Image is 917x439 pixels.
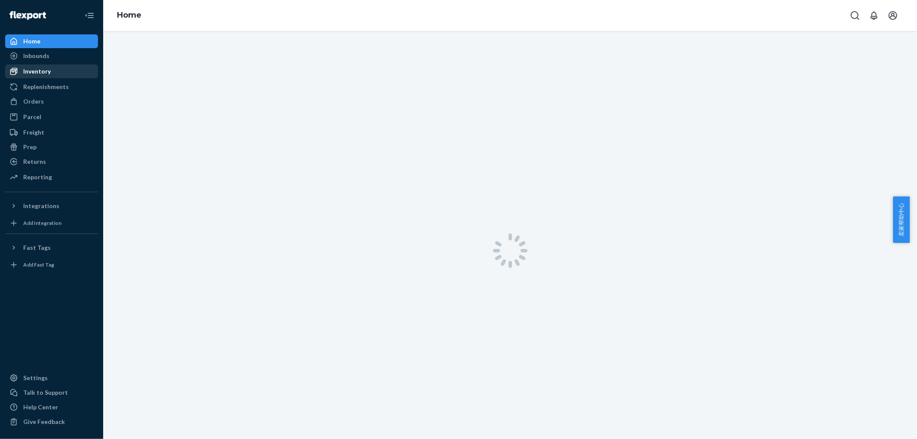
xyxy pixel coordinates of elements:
div: Add Fast Tag [23,261,54,268]
a: Reporting [5,170,98,184]
div: Freight [23,128,44,137]
div: Prep [23,143,37,151]
a: Add Integration [5,216,98,230]
button: Open account menu [884,7,902,24]
a: Settings [5,371,98,385]
button: Close Navigation [81,7,98,24]
div: Replenishments [23,83,69,91]
div: Settings [23,374,48,382]
a: Returns [5,155,98,169]
a: Parcel [5,110,98,124]
a: Freight [5,126,98,139]
div: Home [23,37,40,46]
button: Open Search Box [846,7,864,24]
div: Fast Tags [23,243,51,252]
button: Fast Tags [5,241,98,255]
a: Orders [5,95,98,108]
div: Integrations [23,202,59,210]
div: Returns [23,157,46,166]
div: Help Center [23,403,58,411]
a: Replenishments [5,80,98,94]
button: Integrations [5,199,98,213]
a: Help Center [5,400,98,414]
div: Talk to Support [23,388,68,397]
div: Orders [23,97,44,106]
a: Inbounds [5,49,98,63]
div: Give Feedback [23,418,65,426]
a: Talk to Support [5,386,98,399]
button: 卖家帮助中心 [893,196,910,243]
button: Open notifications [865,7,883,24]
div: Reporting [23,173,52,181]
div: Inventory [23,67,51,76]
ol: breadcrumbs [110,3,148,28]
a: Home [5,34,98,48]
a: Home [117,10,141,20]
a: Prep [5,140,98,154]
img: Flexport logo [9,11,46,20]
div: Inbounds [23,52,49,60]
a: Inventory [5,64,98,78]
a: Add Fast Tag [5,258,98,272]
div: Add Integration [23,219,61,227]
button: Give Feedback [5,415,98,429]
div: Parcel [23,113,41,121]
